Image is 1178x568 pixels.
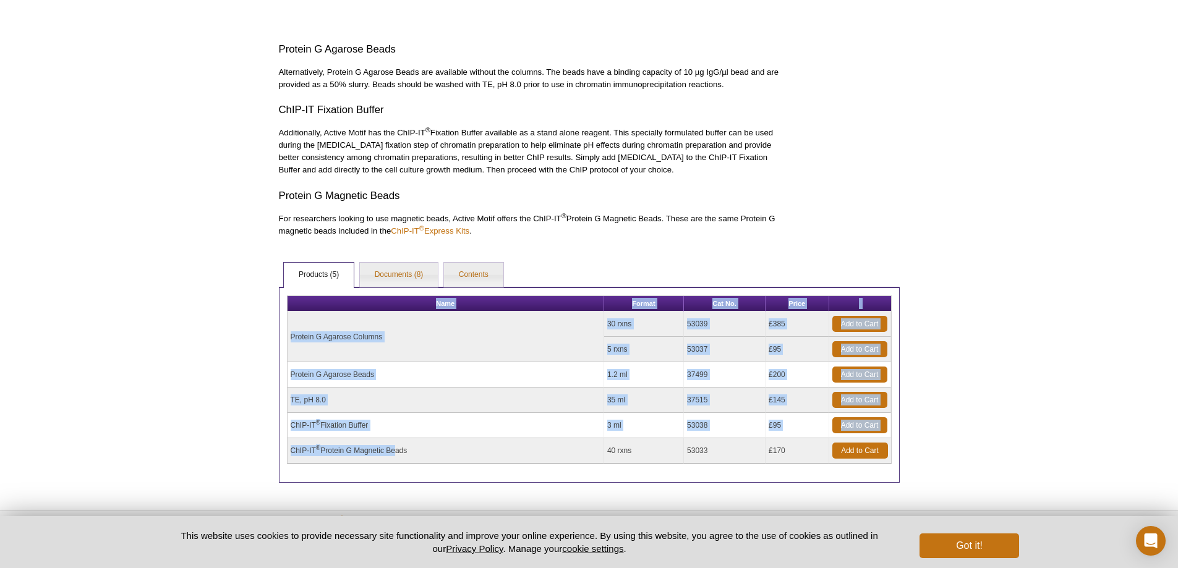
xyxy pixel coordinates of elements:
th: Format [604,296,684,312]
p: This website uses cookies to provide necessary site functionality and improve your online experie... [160,529,900,555]
h3: Protein G Agarose Beads [279,42,782,57]
a: Contents [444,263,503,287]
button: cookie settings [562,543,623,554]
td: 35 ml [604,388,684,413]
th: Name [288,296,604,312]
p: For researchers looking to use magnetic beads, Active Motif offers the ChIP-IT Protein G Magnetic... [279,213,782,237]
sup: ® [561,212,566,219]
a: Add to Cart [832,443,888,459]
a: Privacy Policy [446,543,503,554]
td: 53037 [684,337,766,362]
sup: ® [316,444,320,451]
td: 37515 [684,388,766,413]
sup: ® [316,419,320,426]
td: £95 [766,337,829,362]
a: Add to Cart [832,316,887,332]
td: £385 [766,312,829,337]
td: Protein G Agarose Columns [288,312,604,362]
button: Got it! [920,533,1018,558]
td: 3 ml [604,413,684,438]
td: TE, pH 8.0 [288,388,604,413]
th: Price [766,296,829,312]
sup: ® [419,224,424,232]
sup: ® [425,126,430,134]
a: Add to Cart [832,392,887,408]
td: £200 [766,362,829,388]
td: 40 rxns [604,438,684,464]
a: Add to Cart [832,341,887,357]
img: Active Motif, [273,511,415,561]
a: ChIP-IT®Express Kits [391,226,469,235]
td: 1.2 ml [604,362,684,388]
td: 53038 [684,413,766,438]
a: Add to Cart [832,367,887,383]
td: Protein G Agarose Beads [288,362,604,388]
td: 53039 [684,312,766,337]
a: Products (5) [284,263,354,287]
td: £170 [766,438,829,464]
td: 30 rxns [604,312,684,337]
td: 5 rxns [604,337,684,362]
a: Documents (8) [360,263,438,287]
div: Open Intercom Messenger [1136,526,1166,556]
td: £145 [766,388,829,413]
td: £95 [766,413,829,438]
p: Alternatively, Protein G Agarose Beads are available without the columns. The beads have a bindin... [279,66,782,91]
h3: ChIP-IT Fixation Buffer [279,103,782,117]
td: ChIP-IT Fixation Buffer [288,413,604,438]
h3: Protein G Magnetic Beads [279,189,782,203]
a: Add to Cart [832,417,887,433]
th: Cat No. [684,296,766,312]
td: ChIP-IT Protein G Magnetic Beads [288,438,604,464]
p: Additionally, Active Motif has the ChIP-IT Fixation Buffer available as a stand alone reagent. Th... [279,127,782,176]
td: 37499 [684,362,766,388]
td: 53033 [684,438,766,464]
